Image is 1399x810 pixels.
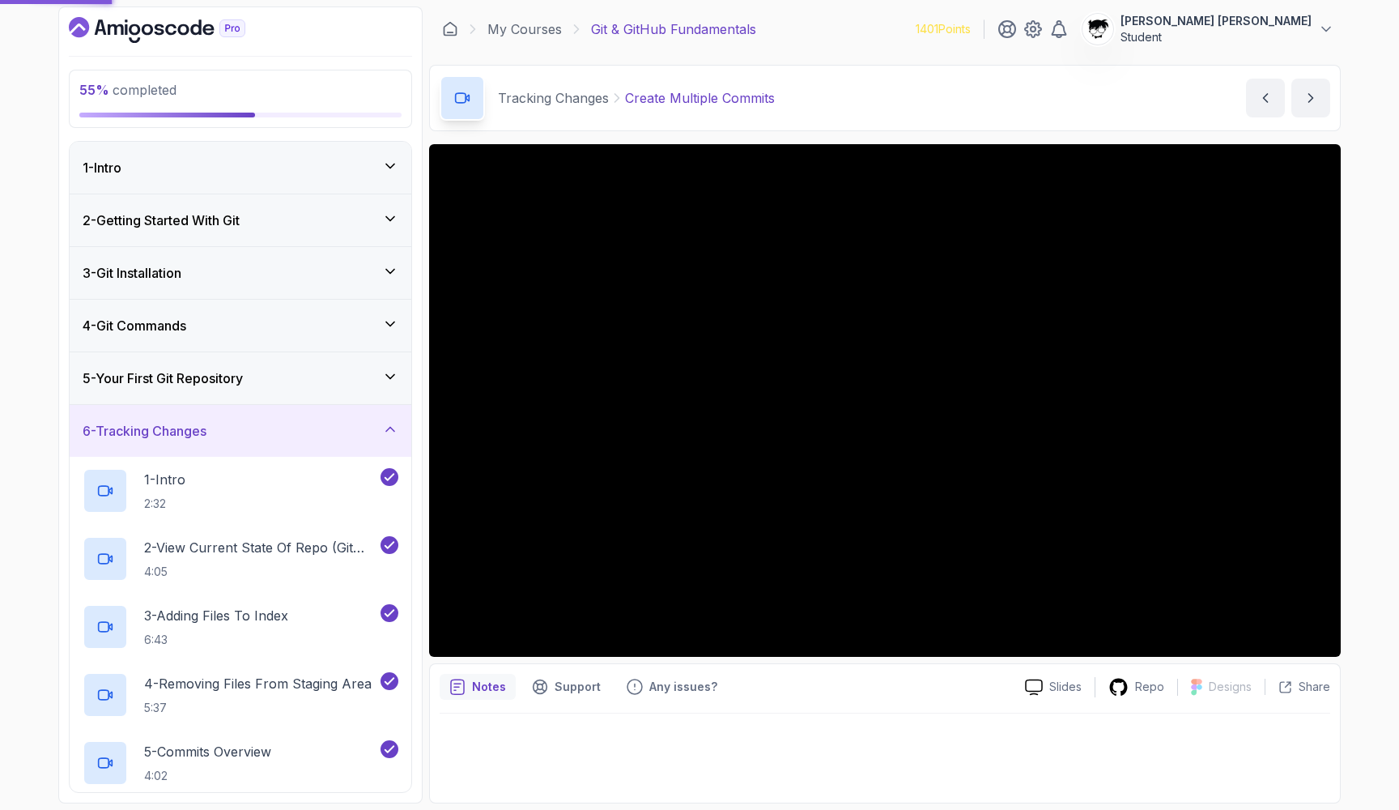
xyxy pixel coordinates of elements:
p: Support [555,679,601,695]
a: Repo [1095,677,1177,697]
p: Create Multiple Commits [625,88,775,108]
button: 3-Git Installation [70,247,411,299]
p: 4:05 [144,564,377,580]
button: 1-Intro [70,142,411,194]
p: Repo [1135,679,1164,695]
p: Git & GitHub Fundamentals [591,19,756,39]
h3: 6 - Tracking Changes [83,421,206,441]
p: Designs [1209,679,1252,695]
button: 6-Tracking Changes [70,405,411,457]
span: completed [79,82,176,98]
button: 2-View Current State Of Repo (Git Status)4:05 [83,536,398,582]
button: Feedback button [617,674,727,700]
p: 2:32 [144,496,185,512]
a: My Courses [487,19,562,39]
img: user profile image [1082,14,1113,45]
p: 4 - Removing Files From Staging Area [144,674,372,693]
button: previous content [1246,79,1285,117]
p: [PERSON_NAME] [PERSON_NAME] [1120,13,1312,29]
p: 5:37 [144,700,372,716]
button: 5-Commits Overview4:02 [83,740,398,786]
button: 4-Git Commands [70,300,411,352]
a: Dashboard [442,21,458,37]
button: Support button [522,674,610,700]
p: 5 - Commits Overview [144,742,271,761]
p: Slides [1049,679,1082,695]
p: 6:43 [144,632,288,648]
h3: 4 - Git Commands [83,316,186,335]
h3: 3 - Git Installation [83,263,181,283]
button: 1-Intro2:32 [83,468,398,514]
button: 5-Your First Git Repository [70,352,411,404]
p: Student [1120,29,1312,45]
button: notes button [440,674,516,700]
p: 1401 Points [916,21,971,37]
h3: 1 - Intro [83,158,121,177]
p: 2 - View Current State Of Repo (Git Status) [144,538,377,557]
button: next content [1291,79,1330,117]
button: 3-Adding Files To Index6:43 [83,604,398,650]
a: Dashboard [69,17,283,43]
h3: 2 - Getting Started With Git [83,211,240,230]
p: Tracking Changes [498,88,609,108]
button: 4-Removing Files From Staging Area5:37 [83,672,398,718]
button: user profile image[PERSON_NAME] [PERSON_NAME]Student [1082,13,1334,45]
p: Any issues? [649,679,717,695]
p: Notes [472,679,506,695]
span: 55 % [79,82,109,98]
button: 2-Getting Started With Git [70,194,411,246]
p: Share [1299,679,1330,695]
p: 4:02 [144,768,271,784]
h3: 5 - Your First Git Repository [83,369,243,388]
a: Slides [1012,679,1095,696]
button: Share [1265,679,1330,695]
iframe: 7 - Create Multiple Commits [429,144,1341,657]
p: 3 - Adding Files To Index [144,606,288,625]
p: 1 - Intro [144,470,185,489]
